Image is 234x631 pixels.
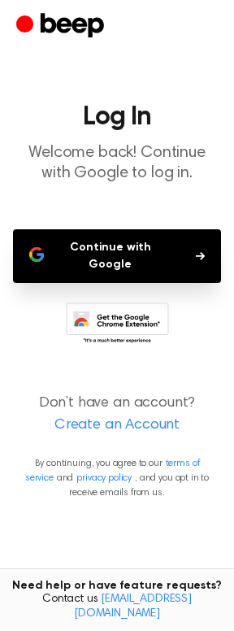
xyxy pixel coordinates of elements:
[13,143,221,184] p: Welcome back! Continue with Google to log in.
[13,456,221,500] p: By continuing, you agree to our and , and you opt in to receive emails from us.
[13,229,221,283] button: Continue with Google
[16,415,218,437] a: Create an Account
[74,594,192,620] a: [EMAIL_ADDRESS][DOMAIN_NAME]
[10,593,224,621] span: Contact us
[16,11,108,42] a: Beep
[13,104,221,130] h1: Log In
[76,473,132,483] a: privacy policy
[13,393,221,437] p: Don’t have an account?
